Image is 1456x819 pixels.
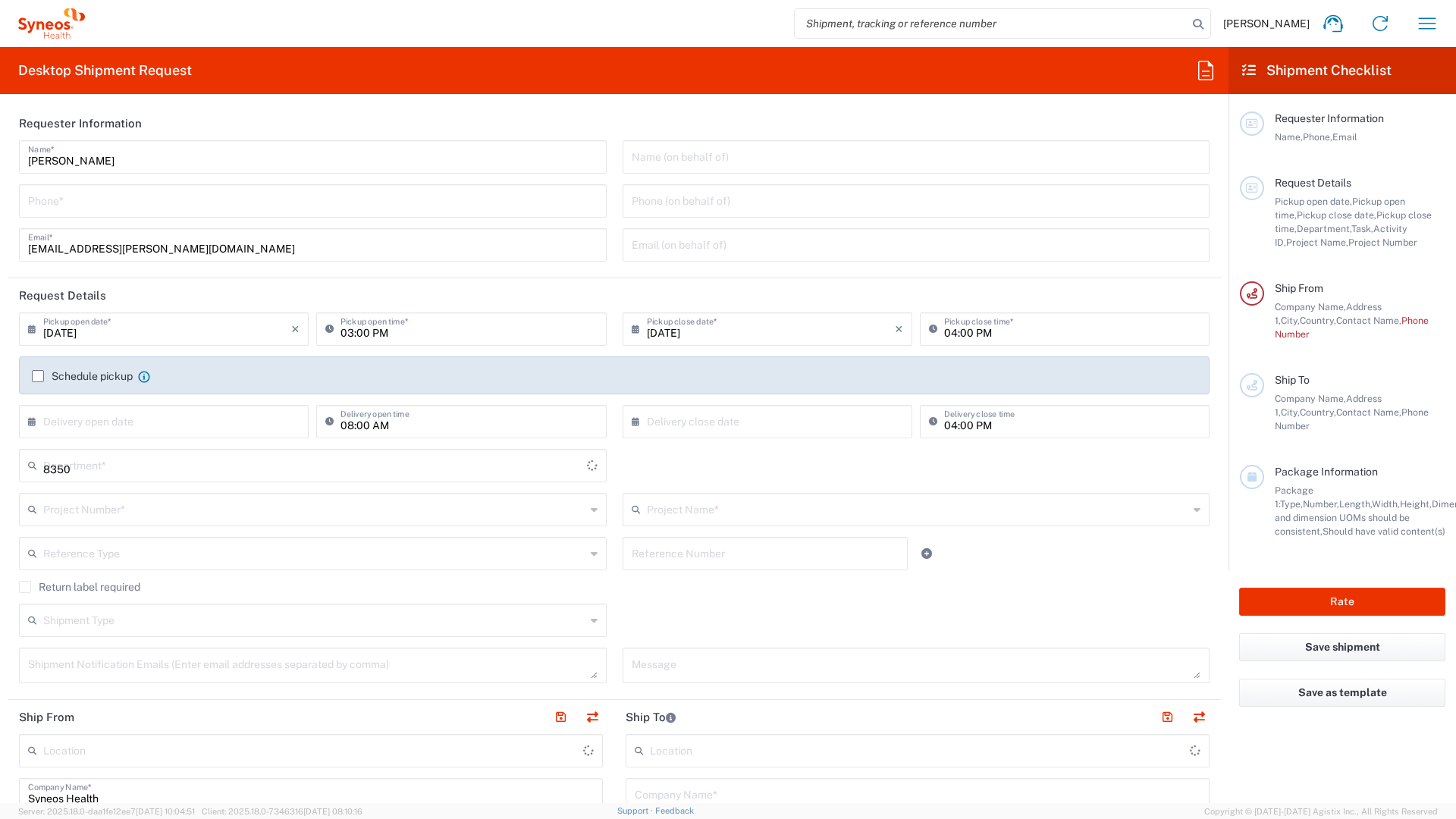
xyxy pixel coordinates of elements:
[1275,131,1303,143] span: Name,
[1239,679,1445,707] button: Save as template
[202,807,362,816] span: Client: 2025.18.0-7346316
[895,317,903,341] i: ×
[18,807,195,816] span: Server: 2025.18.0-daa1fe12ee7
[1336,315,1401,326] span: Contact Name,
[1275,112,1384,124] span: Requester Information
[1300,406,1336,418] span: Country,
[1286,237,1348,248] span: Project Name,
[1303,131,1332,143] span: Phone,
[32,370,133,382] label: Schedule pickup
[19,288,106,303] h2: Request Details
[1275,374,1310,386] span: Ship To
[18,61,192,80] h2: Desktop Shipment Request
[1297,223,1351,234] span: Department,
[1351,223,1373,234] span: Task,
[1275,177,1351,189] span: Request Details
[626,710,676,725] h2: Ship To
[291,317,300,341] i: ×
[1242,61,1392,80] h2: Shipment Checklist
[1400,498,1432,510] span: Height,
[19,581,140,593] label: Return label required
[1332,131,1357,143] span: Email
[1297,209,1376,221] span: Pickup close date,
[1275,301,1346,312] span: Company Name,
[1275,393,1346,404] span: Company Name,
[1348,237,1417,248] span: Project Number
[19,116,142,131] h2: Requester Information
[795,9,1188,38] input: Shipment, tracking or reference number
[1372,498,1400,510] span: Width,
[136,807,195,816] span: [DATE] 10:04:51
[1300,315,1336,326] span: Country,
[1223,17,1310,30] span: [PERSON_NAME]
[1303,498,1339,510] span: Number,
[1275,282,1323,294] span: Ship From
[1281,406,1300,418] span: City,
[1336,406,1401,418] span: Contact Name,
[1275,466,1378,478] span: Package Information
[1239,633,1445,661] button: Save shipment
[1323,526,1445,537] span: Should have valid content(s)
[655,806,694,815] a: Feedback
[1281,315,1300,326] span: City,
[1280,498,1303,510] span: Type,
[1275,196,1352,207] span: Pickup open date,
[1239,588,1445,616] button: Rate
[19,710,74,725] h2: Ship From
[617,806,655,815] a: Support
[1204,805,1438,818] span: Copyright © [DATE]-[DATE] Agistix Inc., All Rights Reserved
[1339,498,1372,510] span: Length,
[916,543,937,564] a: Add Reference
[303,807,362,816] span: [DATE] 08:10:16
[1275,485,1313,510] span: Package 1:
